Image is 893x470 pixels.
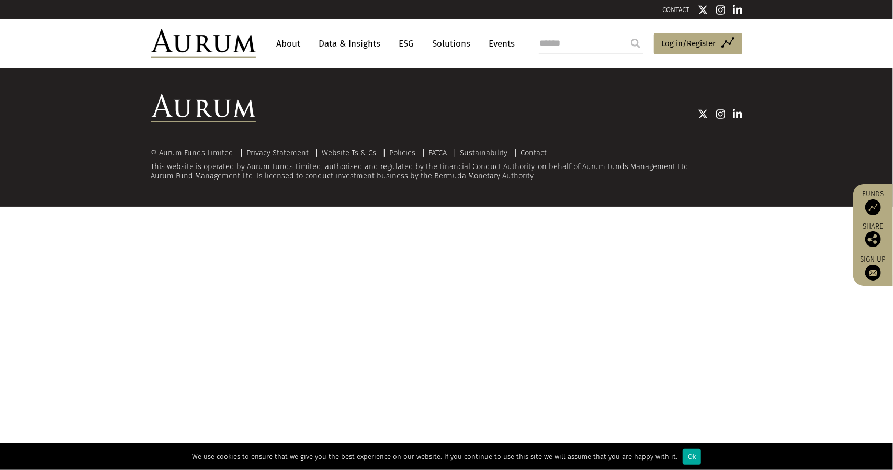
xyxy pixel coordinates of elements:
[716,5,726,15] img: Instagram icon
[151,94,256,122] img: Aurum Logo
[314,34,386,53] a: Data & Insights
[151,149,239,157] div: © Aurum Funds Limited
[733,109,742,119] img: Linkedin icon
[460,148,508,158] a: Sustainability
[698,109,708,119] img: Twitter icon
[151,29,256,58] img: Aurum
[390,148,416,158] a: Policies
[521,148,547,158] a: Contact
[865,199,881,215] img: Access Funds
[429,148,447,158] a: FATCA
[272,34,306,53] a: About
[484,34,515,53] a: Events
[322,148,377,158] a: Website Ts & Cs
[858,189,888,215] a: Funds
[716,109,726,119] img: Instagram icon
[394,34,420,53] a: ESG
[151,149,742,181] div: This website is operated by Aurum Funds Limited, authorised and regulated by the Financial Conduc...
[654,33,742,55] a: Log in/Register
[733,5,742,15] img: Linkedin icon
[662,37,716,50] span: Log in/Register
[625,33,646,54] input: Submit
[698,5,708,15] img: Twitter icon
[663,6,690,14] a: CONTACT
[427,34,476,53] a: Solutions
[247,148,309,158] a: Privacy Statement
